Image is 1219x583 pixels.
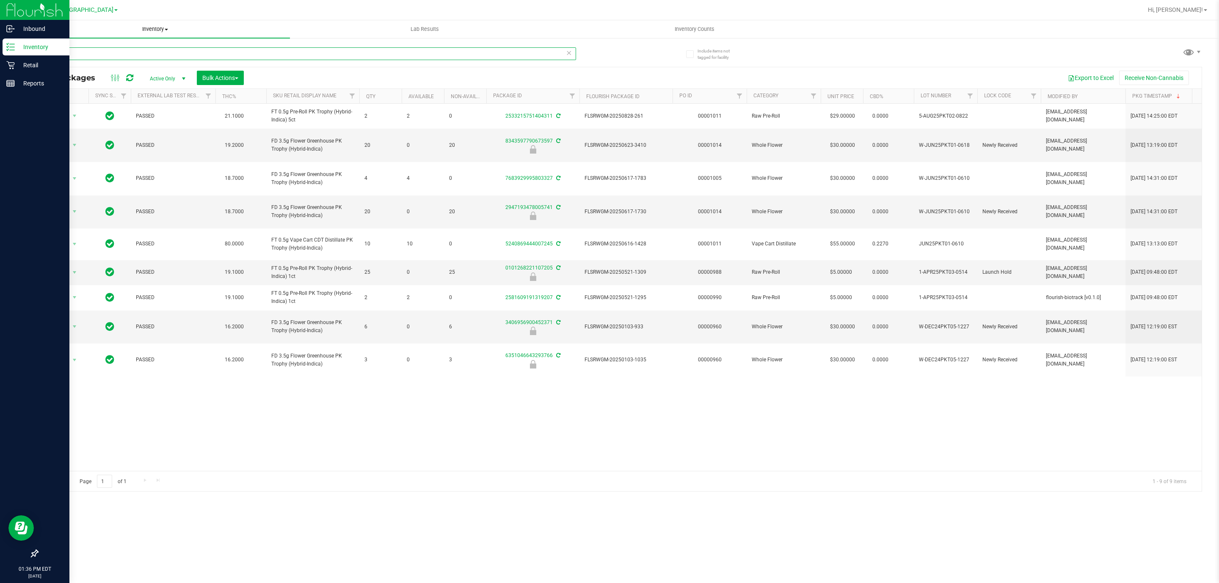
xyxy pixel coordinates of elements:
a: Non-Available [451,93,488,99]
span: Newly Received [982,323,1036,331]
span: Bulk Actions [202,74,238,81]
span: 1-APR25PKT03-0514 [919,294,972,302]
inline-svg: Inventory [6,43,15,51]
span: $30.00000 [826,354,859,366]
span: [DATE] 09:48:00 EDT [1131,294,1178,302]
span: [EMAIL_ADDRESS][DOMAIN_NAME] [1046,170,1120,187]
span: Sync from Compliance System [555,175,560,181]
a: THC% [222,93,236,99]
a: 3406956900452371 [505,319,553,325]
span: Newly Received [982,208,1036,216]
span: 0 [407,323,439,331]
span: In Sync [105,354,114,366]
p: [DATE] [4,573,66,579]
a: 00001011 [698,241,722,247]
span: W-DEC24PKT05-1227 [919,323,972,331]
span: Newly Received [982,356,1036,364]
span: [EMAIL_ADDRESS][DOMAIN_NAME] [1046,352,1120,368]
div: Newly Received [485,327,581,335]
span: 0.0000 [868,206,893,218]
inline-svg: Retail [6,61,15,69]
a: Filter [201,89,215,103]
div: Newly Received [485,360,581,368]
span: FT 0.5g Pre-Roll PK Trophy (Hybrid-Indica) 1ct [271,289,354,305]
span: [EMAIL_ADDRESS][DOMAIN_NAME] [1046,137,1120,153]
span: select [69,291,80,303]
span: [EMAIL_ADDRESS][DOMAIN_NAME] [1046,319,1120,335]
p: 01:36 PM EDT [4,565,66,573]
span: Sync from Compliance System [555,138,560,144]
span: select [69,173,80,184]
span: Inventory [20,25,290,33]
a: Sku Retail Display Name [273,93,336,99]
span: [DATE] 12:19:00 EST [1131,356,1177,364]
span: FLSRWGM-20250103-1035 [585,356,667,364]
span: $29.00000 [826,110,859,122]
a: 2533215751404311 [505,113,553,119]
span: 0 [407,141,439,149]
span: 0.0000 [868,321,893,333]
span: In Sync [105,172,114,184]
span: select [69,110,80,122]
span: select [69,139,80,151]
span: $5.00000 [826,291,856,304]
span: JUN25PKT01-0610 [919,240,972,248]
span: [DATE] 14:25:00 EDT [1131,112,1178,120]
span: Sync from Compliance System [555,352,560,358]
span: FD 3.5g Flower Greenhouse PK Trophy (Hybrid-Indica) [271,319,354,335]
a: Lab Results [290,20,560,38]
span: 10 [407,240,439,248]
span: Sync from Compliance System [555,265,560,271]
span: 0 [407,356,439,364]
a: 0101268221107205 [505,265,553,271]
a: External Lab Test Result [138,93,204,99]
a: 00000960 [698,357,722,363]
span: 0.0000 [868,110,893,122]
a: PO ID [679,93,692,99]
span: $55.00000 [826,238,859,250]
span: 0.0000 [868,139,893,151]
span: All Packages [44,73,104,82]
span: In Sync [105,139,114,151]
button: Bulk Actions [197,71,244,85]
inline-svg: Inbound [6,25,15,33]
a: Filter [345,89,359,103]
span: 80.0000 [221,238,248,250]
span: 3 [364,356,397,364]
a: Qty [366,93,375,99]
a: 00001014 [698,142,722,148]
span: W-JUN25PKT01-0610 [919,208,972,216]
span: 18.7000 [221,172,248,184]
span: Vape Cart Distillate [752,240,816,248]
span: Whole Flower [752,356,816,364]
span: Sync from Compliance System [555,113,560,119]
span: 4 [407,174,439,182]
span: 0.2270 [868,238,893,250]
input: 1 [97,475,112,488]
span: 2 [407,112,439,120]
span: $30.00000 [826,206,859,218]
span: PASSED [136,268,210,276]
span: [GEOGRAPHIC_DATA] [55,6,113,14]
span: Sync from Compliance System [555,241,560,247]
span: Raw Pre-Roll [752,268,816,276]
span: 0 [407,208,439,216]
span: [DATE] 13:19:00 EDT [1131,141,1178,149]
a: Sync Status [95,93,128,99]
span: FT 0.5g Vape Cart CDT Distillate PK Trophy (Hybrid-Indica) [271,236,354,252]
span: W-JUN25PKT01-0610 [919,174,972,182]
span: In Sync [105,110,114,122]
span: FT 0.5g Pre-Roll PK Trophy (Hybrid-Indica) 1ct [271,264,354,280]
a: 5240869444007245 [505,241,553,247]
span: PASSED [136,294,210,302]
span: FD 3.5g Flower Greenhouse PK Trophy (Hybrid-Indica) [271,203,354,220]
a: Lock Code [984,93,1011,99]
a: Category [753,93,778,99]
a: Modified By [1048,93,1078,99]
span: [DATE] 14:31:00 EDT [1131,174,1178,182]
a: 8343597790673597 [505,138,553,144]
p: Retail [15,60,66,70]
button: Export to Excel [1062,71,1119,85]
span: 0.0000 [868,266,893,278]
span: [EMAIL_ADDRESS][DOMAIN_NAME] [1046,264,1120,280]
